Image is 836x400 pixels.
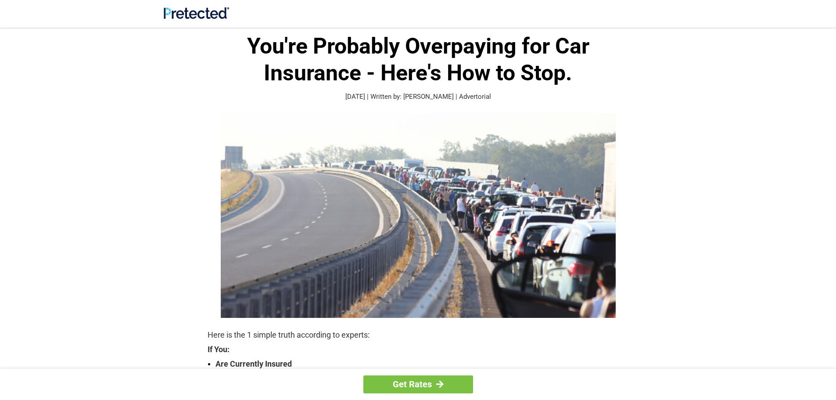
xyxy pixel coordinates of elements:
strong: Are Currently Insured [215,358,629,370]
img: Site Logo [164,7,229,19]
p: [DATE] | Written by: [PERSON_NAME] | Advertorial [208,92,629,102]
a: Get Rates [363,375,473,393]
p: Here is the 1 simple truth according to experts: [208,329,629,341]
strong: If You: [208,346,629,353]
h1: You're Probably Overpaying for Car Insurance - Here's How to Stop. [208,33,629,86]
a: Site Logo [164,12,229,21]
